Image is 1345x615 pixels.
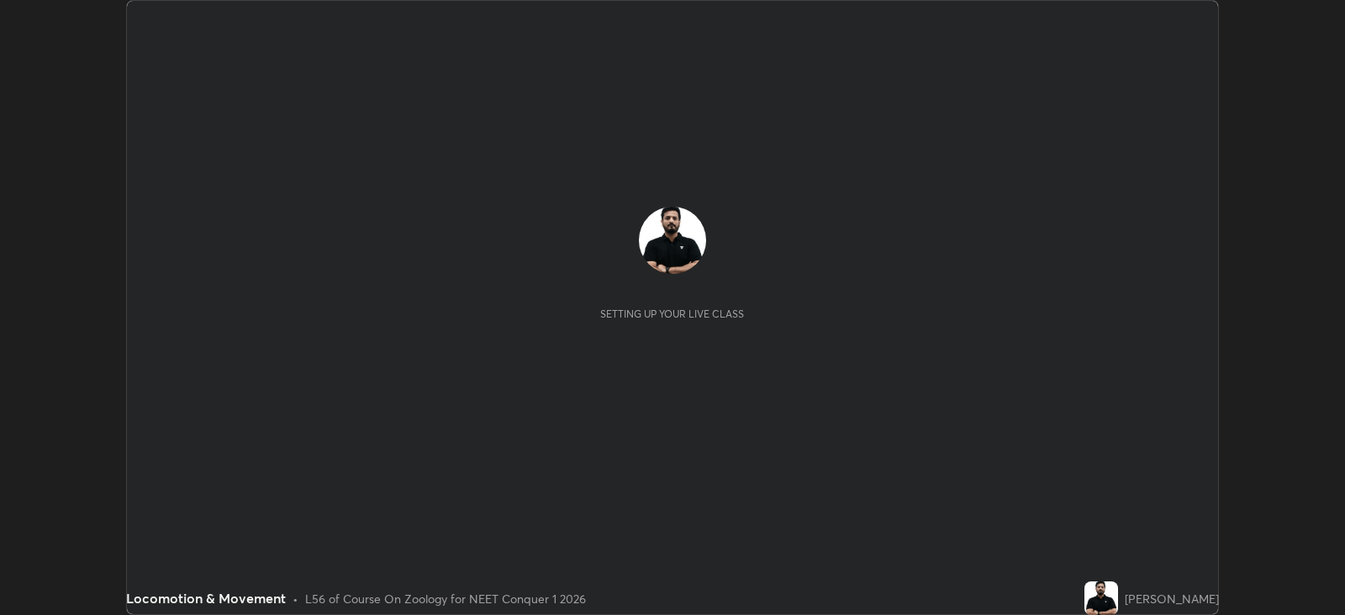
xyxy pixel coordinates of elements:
div: Locomotion & Movement [126,588,286,608]
img: 54f690991e824e6993d50b0d6a1f1dc5.jpg [1084,581,1118,615]
img: 54f690991e824e6993d50b0d6a1f1dc5.jpg [639,207,706,274]
div: Setting up your live class [600,307,744,320]
div: L56 of Course On Zoology for NEET Conquer 1 2026 [305,590,586,607]
div: • [293,590,298,607]
div: [PERSON_NAME] [1125,590,1219,607]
